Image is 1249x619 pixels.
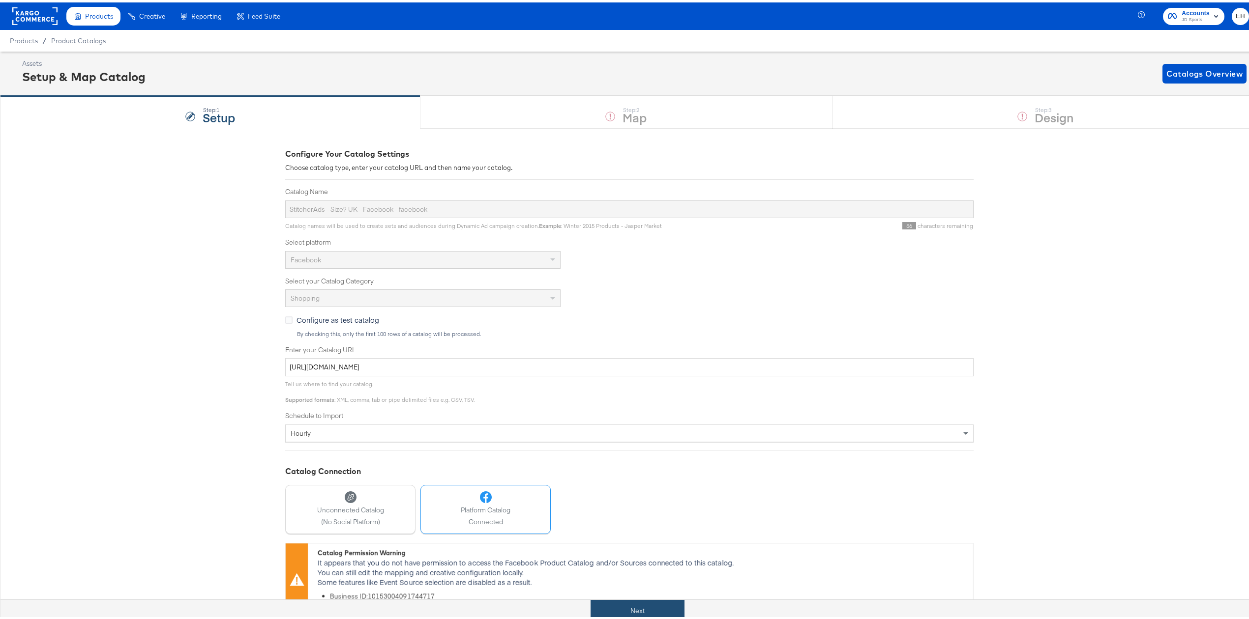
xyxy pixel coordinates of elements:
span: Reporting [191,10,222,18]
span: (No Social Platform) [317,515,384,524]
label: Select your Catalog Category [285,274,974,283]
span: Connected [461,515,510,524]
span: Creative [139,10,165,18]
span: Feed Suite [248,10,280,18]
strong: Example [539,220,561,227]
span: hourly [291,426,311,435]
p: It appears that you do not have permission to access the Facebook Product Catalog and/or Sources ... [318,555,968,585]
div: characters remaining [662,220,974,227]
div: Step: 1 [203,104,235,111]
span: Accounts [1182,6,1210,16]
input: Name your catalog e.g. My Dynamic Product Catalog [285,198,974,216]
span: Catalog names will be used to create sets and audiences during Dynamic Ad campaign creation. : Wi... [285,220,662,227]
label: Select platform [285,235,974,245]
div: Choose catalog type, enter your catalog URL and then name your catalog. [285,161,974,170]
span: JD Sports [1182,14,1210,22]
button: AccountsJD Sports [1163,5,1224,23]
span: Catalogs Overview [1166,64,1243,78]
span: Facebook [291,253,321,262]
label: Catalog Name [285,185,974,194]
label: Schedule to Import [285,409,974,418]
span: Shopping [291,291,320,300]
div: Assets [22,56,146,66]
a: Product Catalogs [51,34,106,42]
li: Business ID: 10153004091744717 [330,589,968,598]
strong: Supported formats [285,394,334,401]
span: Configure as test catalog [297,312,379,322]
span: Products [85,10,113,18]
strong: Setup [203,107,235,123]
button: Catalogs Overview [1162,61,1247,81]
span: Platform Catalog [461,503,510,512]
button: Unconnected Catalog(No Social Platform) [285,482,416,532]
div: Catalog Connection [285,463,974,475]
span: Products [10,34,38,42]
span: EH [1236,8,1245,20]
span: 56 [902,220,916,227]
div: By checking this, only the first 100 rows of a catalog will be processed. [297,328,974,335]
span: Tell us where to find your catalog. : XML, comma, tab or pipe delimited files e.g. CSV, TSV. [285,378,475,401]
span: / [38,34,51,42]
div: Catalog Permission Warning [318,546,968,555]
button: EH [1232,5,1249,23]
input: Enter Catalog URL, e.g. http://www.example.com/products.xml [285,356,974,374]
button: Platform CatalogConnected [420,482,551,532]
label: Enter your Catalog URL [285,343,974,352]
div: Setup & Map Catalog [22,66,146,83]
span: Unconnected Catalog [317,503,384,512]
div: Configure Your Catalog Settings [285,146,974,157]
